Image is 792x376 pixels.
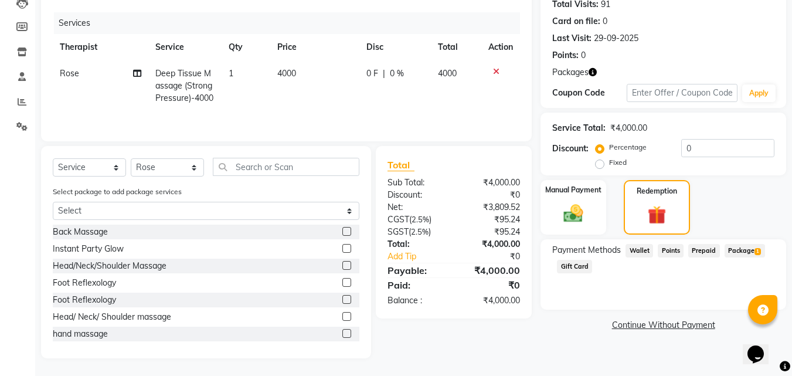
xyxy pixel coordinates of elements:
[53,226,108,238] div: Back Massage
[642,204,672,226] img: _gift.svg
[379,294,454,307] div: Balance :
[543,319,784,331] a: Continue Without Payment
[213,158,359,176] input: Search or Scan
[411,227,429,236] span: 2.5%
[743,329,780,364] iframe: chat widget
[379,214,454,226] div: ( )
[545,185,601,195] label: Manual Payment
[379,177,454,189] div: Sub Total:
[53,243,124,255] div: Instant Party Glow
[454,238,529,250] div: ₹4,000.00
[454,278,529,292] div: ₹0
[754,248,761,255] span: 1
[53,294,116,306] div: Foot Reflexology
[53,311,171,323] div: Head/ Neck/ Shoulder massage
[155,68,213,103] span: Deep Tissue Massage (Strong Pressure)-4000
[54,12,529,34] div: Services
[222,34,270,60] th: Qty
[658,244,684,258] span: Points
[379,250,466,263] a: Add Tip
[53,34,148,60] th: Therapist
[366,67,378,80] span: 0 F
[412,215,429,224] span: 2.5%
[454,201,529,214] div: ₹3,809.52
[229,68,233,79] span: 1
[688,244,720,258] span: Prepaid
[379,238,454,250] div: Total:
[552,32,592,45] div: Last Visit:
[379,189,454,201] div: Discount:
[438,68,457,79] span: 4000
[552,122,606,134] div: Service Total:
[270,34,360,60] th: Price
[454,263,529,277] div: ₹4,000.00
[390,67,404,80] span: 0 %
[387,214,409,225] span: CGST
[552,244,621,256] span: Payment Methods
[603,15,607,28] div: 0
[454,226,529,238] div: ₹95.24
[552,66,589,79] span: Packages
[552,15,600,28] div: Card on file:
[148,34,222,60] th: Service
[552,87,626,99] div: Coupon Code
[557,260,592,273] span: Gift Card
[60,68,79,79] span: Rose
[379,278,454,292] div: Paid:
[454,214,529,226] div: ₹95.24
[431,34,481,60] th: Total
[383,67,385,80] span: |
[53,260,166,272] div: Head/Neck/Shoulder Massage
[359,34,431,60] th: Disc
[609,142,647,153] label: Percentage
[552,143,589,155] div: Discount:
[454,177,529,189] div: ₹4,000.00
[627,84,737,102] input: Enter Offer / Coupon Code
[609,157,627,168] label: Fixed
[454,189,529,201] div: ₹0
[637,186,677,197] label: Redemption
[467,250,529,263] div: ₹0
[610,122,647,134] div: ₹4,000.00
[387,226,409,237] span: SGST
[53,277,116,289] div: Foot Reflexology
[558,202,589,225] img: _cash.svg
[379,226,454,238] div: ( )
[481,34,520,60] th: Action
[725,244,765,258] span: Package
[53,328,108,340] div: hand massage
[53,187,182,197] label: Select package to add package services
[552,49,579,62] div: Points:
[454,294,529,307] div: ₹4,000.00
[594,32,638,45] div: 29-09-2025
[277,68,296,79] span: 4000
[742,84,776,102] button: Apply
[626,244,653,258] span: Wallet
[387,159,414,171] span: Total
[379,263,454,277] div: Payable:
[379,201,454,214] div: Net:
[581,49,586,62] div: 0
